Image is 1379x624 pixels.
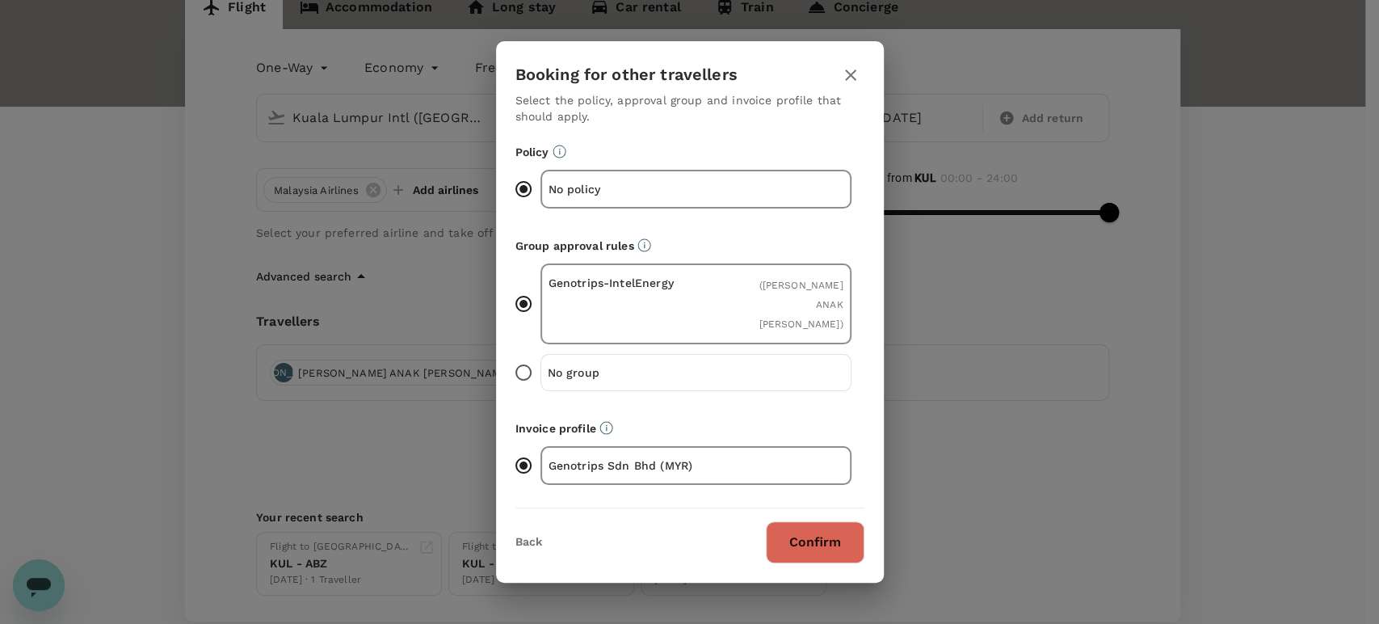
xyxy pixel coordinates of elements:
[637,238,651,252] svg: Default approvers or custom approval rules (if available) are based on the user group.
[549,181,696,197] p: No policy
[599,421,613,435] svg: The payment currency and company information are based on the selected invoice profile.
[553,145,566,158] svg: Booking restrictions are based on the selected travel policy.
[515,144,864,160] p: Policy
[759,280,843,330] span: ( [PERSON_NAME] ANAK [PERSON_NAME] )
[548,365,696,381] p: No group
[549,275,696,291] p: Genotrips-IntelEnergy
[766,521,864,563] button: Confirm
[515,238,864,254] p: Group approval rules
[515,420,864,436] p: Invoice profile
[515,65,738,84] h3: Booking for other travellers
[515,92,864,124] p: Select the policy, approval group and invoice profile that should apply.
[549,457,696,474] p: Genotrips Sdn Bhd (MYR)
[515,536,542,549] button: Back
